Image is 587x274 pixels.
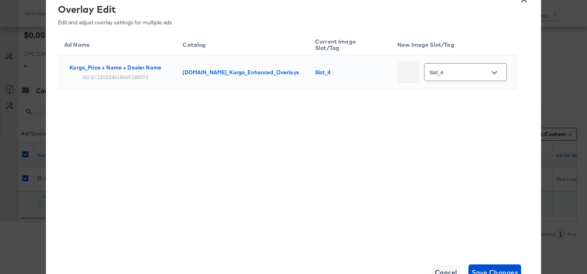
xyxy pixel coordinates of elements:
div: Slot_4 [315,69,381,75]
span: Catalog [182,41,216,48]
th: New Image Slot/Tag [391,32,517,55]
button: Open [488,67,500,79]
div: [DOMAIN_NAME]_Kargo_Enhanced_Overlays [182,69,299,75]
div: AD ID: 120234618669180073 [83,74,149,80]
span: Ad Name [64,41,100,48]
div: Edit and adjust overlay settings for multiple ads [58,2,511,26]
div: Kargo_Price + Name + Dealer Name [69,64,161,71]
th: Current Image Slot/Tag [309,32,391,55]
div: Overlay Edit [58,2,511,16]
